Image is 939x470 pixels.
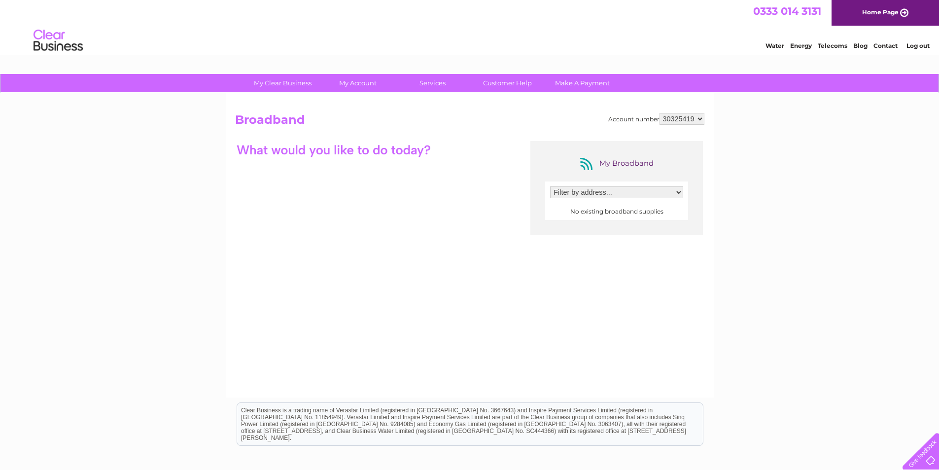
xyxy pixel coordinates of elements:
[818,42,847,49] a: Telecoms
[237,5,703,48] div: Clear Business is a trading name of Verastar Limited (registered in [GEOGRAPHIC_DATA] No. 3667643...
[392,74,473,92] a: Services
[765,42,784,49] a: Water
[550,208,683,215] center: No existing broadband supplies
[242,74,323,92] a: My Clear Business
[753,5,821,17] a: 0333 014 3131
[873,42,898,49] a: Contact
[235,113,704,132] h2: Broadband
[853,42,868,49] a: Blog
[608,113,704,125] div: Account number
[577,156,656,172] div: My Broadband
[906,42,930,49] a: Log out
[33,26,83,56] img: logo.png
[790,42,812,49] a: Energy
[542,74,623,92] a: Make A Payment
[467,74,548,92] a: Customer Help
[317,74,398,92] a: My Account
